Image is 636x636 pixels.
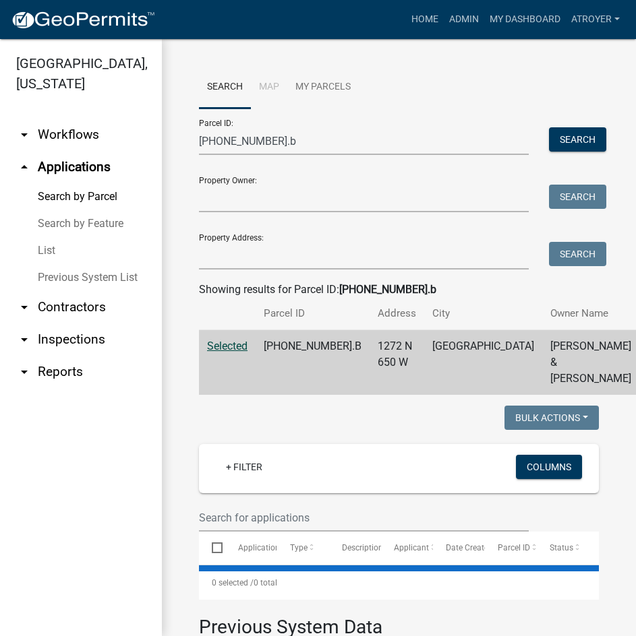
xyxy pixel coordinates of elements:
span: Description [342,543,383,552]
span: Applicant [394,543,429,552]
button: Columns [516,455,582,479]
datatable-header-cell: Applicant [381,532,433,564]
span: Parcel ID [498,543,530,552]
a: Search [199,66,251,109]
datatable-header-cell: Description [329,532,381,564]
i: arrow_drop_down [16,127,32,143]
i: arrow_drop_down [16,364,32,380]
strong: [PHONE_NUMBER].b [339,283,436,296]
i: arrow_drop_down [16,331,32,348]
td: [GEOGRAPHIC_DATA] [424,330,542,395]
span: Application Number [238,543,312,552]
button: Bulk Actions [504,406,599,430]
datatable-header-cell: Type [277,532,328,564]
th: City [424,298,542,329]
span: Type [290,543,308,552]
datatable-header-cell: Date Created [433,532,485,564]
div: 0 total [199,566,599,600]
datatable-header-cell: Select [199,532,225,564]
i: arrow_drop_down [16,299,32,315]
button: Search [549,242,606,266]
a: My Parcels [287,66,359,109]
datatable-header-cell: Application Number [225,532,277,564]
span: Status [550,543,573,552]
input: Search for applications [199,504,529,532]
th: Address [370,298,424,329]
td: [PHONE_NUMBER].B [256,330,370,395]
a: Home [406,7,444,32]
a: Admin [444,7,484,32]
a: My Dashboard [484,7,566,32]
button: Search [549,185,606,209]
a: + Filter [215,455,273,479]
datatable-header-cell: Parcel ID [485,532,537,564]
td: 1272 N 650 W [370,330,424,395]
button: Search [549,127,606,152]
th: Parcel ID [256,298,370,329]
div: Showing results for Parcel ID: [199,282,599,298]
span: 0 selected / [212,578,254,587]
a: Selected [207,340,248,352]
i: arrow_drop_up [16,159,32,175]
a: atroyer [566,7,625,32]
span: Date Created [446,543,493,552]
datatable-header-cell: Status [537,532,589,564]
